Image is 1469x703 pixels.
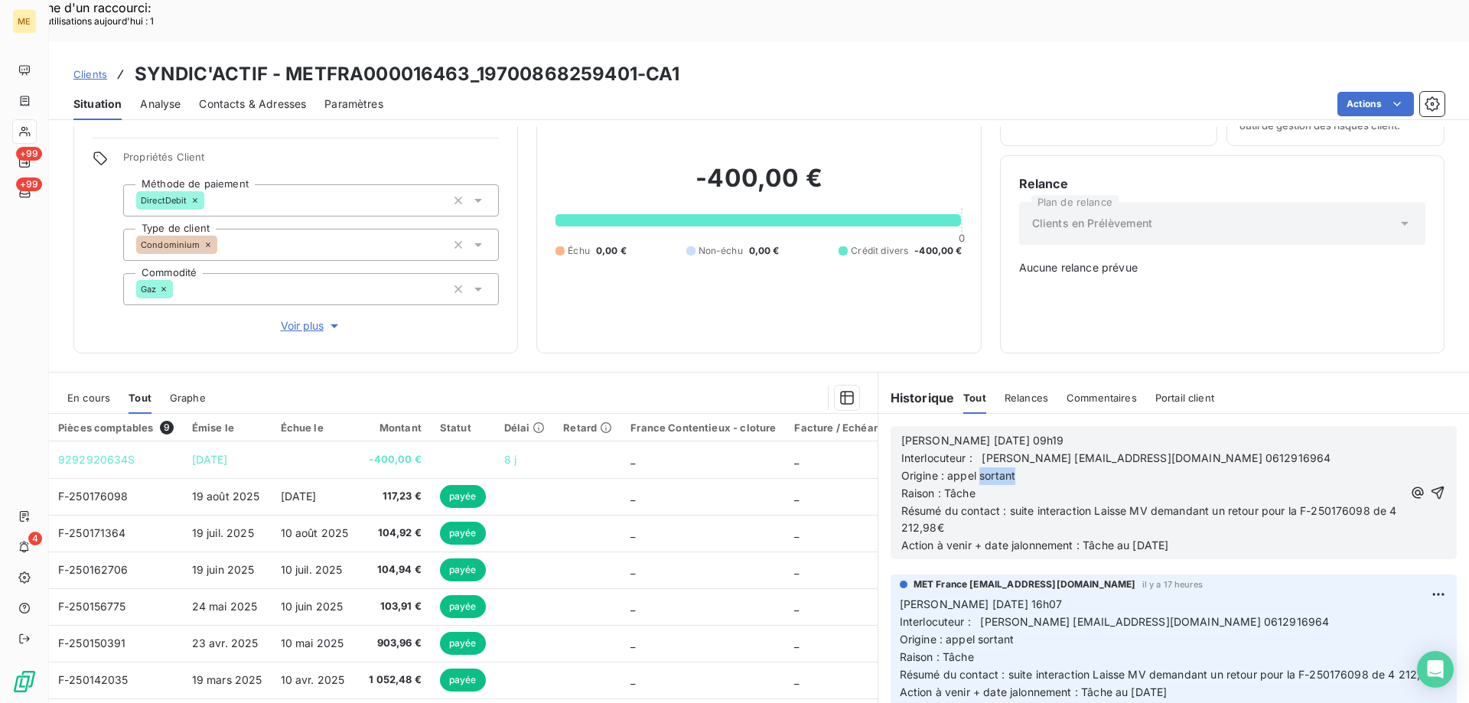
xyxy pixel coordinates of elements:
span: DirectDebit [141,196,187,205]
span: F-250142035 [58,673,129,686]
span: _ [794,600,799,613]
span: +99 [16,147,42,161]
span: payée [440,558,486,581]
span: Interlocuteur : [PERSON_NAME] [EMAIL_ADDRESS][DOMAIN_NAME] 0612916964 [901,451,1331,464]
span: payée [440,485,486,508]
input: Ajouter une valeur [204,194,217,207]
span: 19 juil. 2025 [192,526,254,539]
span: Condominium [141,240,200,249]
span: _ [794,636,799,649]
span: Contacts & Adresses [199,96,306,112]
div: France Contentieux - cloture [630,421,776,434]
span: 903,96 € [369,636,422,651]
input: Ajouter une valeur [217,238,230,252]
span: Échu [568,244,590,258]
span: 10 août 2025 [281,526,349,539]
span: F-250156775 [58,600,126,613]
span: Résumé du contact : suite interaction Laisse MV demandant un retour pour la F-250176098 de 4 212,98€ [901,504,1400,535]
span: En cours [67,392,110,404]
span: 10 avr. 2025 [281,673,345,686]
span: _ [630,526,635,539]
span: _ [630,563,635,576]
span: -400,00 € [369,452,422,467]
div: Statut [440,421,486,434]
span: +99 [16,177,42,191]
span: _ [630,600,635,613]
div: Échue le [281,421,351,434]
span: F-250150391 [58,636,126,649]
span: _ [630,453,635,466]
span: 104,92 € [369,526,422,541]
span: -400,00 € [914,244,962,258]
span: [DATE] [281,490,317,503]
span: F-250171364 [58,526,126,539]
span: 0 [959,232,965,244]
span: 10 juin 2025 [281,600,344,613]
span: Action à venir + date jalonnement : Tâche au [DATE] [900,685,1168,698]
button: Voir plus [123,317,499,334]
span: Origine : appel sortant [901,469,1015,482]
span: 10 mai 2025 [281,636,344,649]
span: Analyse [140,96,181,112]
div: Pièces comptables [58,421,174,434]
span: Clients en Prélèvement [1032,216,1152,231]
span: 9292920634S [58,453,135,466]
span: MET France [EMAIL_ADDRESS][DOMAIN_NAME] [914,578,1136,591]
span: 0,00 € [749,244,780,258]
span: Paramètres [324,96,383,112]
button: Actions [1337,92,1414,116]
div: Facture / Echéancier [794,421,899,434]
span: Gaz [141,285,156,294]
span: _ [630,490,635,503]
span: 10 juil. 2025 [281,563,343,576]
span: 103,91 € [369,599,422,614]
span: Tout [963,392,986,404]
span: _ [630,636,635,649]
span: 4 [28,532,42,545]
span: 0,00 € [596,244,627,258]
span: il y a 17 heures [1142,580,1203,589]
span: payée [440,522,486,545]
span: 1 052,48 € [369,672,422,688]
h3: SYNDIC'ACTIF - METFRA000016463_19700868259401-CA1 [135,60,679,88]
h6: Relance [1019,174,1425,193]
span: _ [794,526,799,539]
span: 19 mars 2025 [192,673,262,686]
span: _ [630,673,635,686]
span: _ [794,673,799,686]
span: [DATE] [192,453,228,466]
span: Propriétés Client [123,151,499,172]
h2: -400,00 € [555,163,962,209]
span: payée [440,632,486,655]
a: Clients [73,67,107,82]
h6: Historique [878,389,955,407]
span: payée [440,595,486,618]
span: Non-échu [699,244,743,258]
span: [PERSON_NAME] [DATE] 16h07 [900,597,1063,610]
img: Logo LeanPay [12,669,37,694]
span: Raison : Tâche [900,650,974,663]
span: 19 août 2025 [192,490,260,503]
span: 19 juin 2025 [192,563,255,576]
span: Action à venir + date jalonnement : Tâche au [DATE] [901,539,1169,552]
span: Commentaires [1067,392,1137,404]
input: Ajouter une valeur [173,282,185,296]
div: Émise le [192,421,262,434]
span: F-250176098 [58,490,129,503]
span: 24 mai 2025 [192,600,258,613]
span: payée [440,669,486,692]
span: F-250162706 [58,563,129,576]
span: 8 j [504,453,516,466]
span: 104,94 € [369,562,422,578]
div: Open Intercom Messenger [1417,651,1454,688]
span: Situation [73,96,122,112]
span: Graphe [170,392,206,404]
span: Voir plus [281,318,342,334]
span: Origine : appel sortant [900,633,1014,646]
span: _ [794,453,799,466]
span: Aucune relance prévue [1019,260,1425,275]
span: Clients [73,68,107,80]
span: _ [794,490,799,503]
div: Retard [563,421,612,434]
div: Délai [504,421,546,434]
